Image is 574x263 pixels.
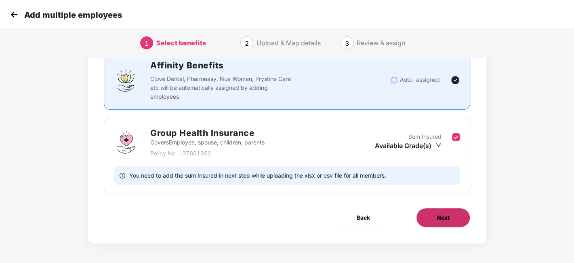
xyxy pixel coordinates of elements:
span: Back [357,213,370,222]
img: svg+xml;base64,PHN2ZyB4bWxucz0iaHR0cDovL3d3dy53My5vcmcvMjAwMC9zdmciIHdpZHRoPSIzMCIgaGVpZ2h0PSIzMC... [8,8,20,21]
span: You need to add the sum Insured in next step while uploading the xlsx or csv file for all members. [129,172,386,179]
img: svg+xml;base64,PHN2ZyBpZD0iR3JvdXBfSGVhbHRoX0luc3VyYW5jZSIgZGF0YS1uYW1lPSJHcm91cCBIZWFsdGggSW5zdX... [114,130,138,154]
p: Clove Dental, Pharmeasy, Nua Women, Prystine Care etc will be automatically assigned by adding em... [150,74,294,101]
span: 1 [145,39,149,47]
p: Add multiple employees [24,10,122,20]
span: 3 [345,39,349,47]
img: svg+xml;base64,PHN2ZyBpZD0iVGljay0yNHgyNCIgeG1sbnM9Imh0dHA6Ly93d3cudzMub3JnLzIwMDAvc3ZnIiB3aWR0aD... [450,75,460,85]
h2: Affinity Benefits [150,59,390,72]
div: Review & assign [357,36,405,49]
div: Upload & Map details [257,36,321,49]
span: down [435,142,442,148]
div: Available Grade(s) [375,141,442,150]
p: Policy No. - 37601262 [150,149,265,158]
p: Covers Employee, spouse, children, parents [150,138,265,147]
button: Back [336,208,390,227]
h2: Group Health Insurance [150,126,265,140]
span: 2 [245,39,249,47]
span: Next [437,213,450,222]
img: svg+xml;base64,PHN2ZyBpZD0iQWZmaW5pdHlfQmVuZWZpdHMiIGRhdGEtbmFtZT0iQWZmaW5pdHkgQmVuZWZpdHMiIHhtbG... [114,68,138,92]
div: Select benefits [156,36,206,49]
p: Auto-assigned [400,75,440,84]
p: Sum Insured [408,132,442,141]
span: info-circle [120,172,125,179]
button: Next [416,208,470,227]
img: svg+xml;base64,PHN2ZyBpZD0iSW5mb18tXzMyeDMyIiBkYXRhLW5hbWU9IkluZm8gLSAzMngzMiIgeG1sbnM9Imh0dHA6Ly... [390,76,398,84]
